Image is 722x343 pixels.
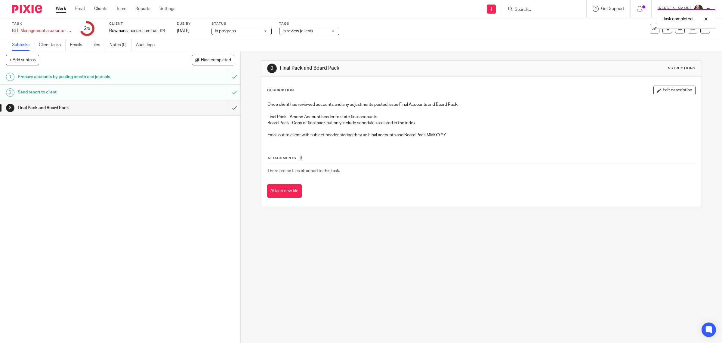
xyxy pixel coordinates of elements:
[6,88,14,97] div: 2
[267,132,696,138] p: Email out to client with subject header stating they ae Final accounts and Board Pack MM/YYYY
[192,55,234,65] button: Hide completed
[12,28,72,34] div: BLL Management accounts - Monthly (Due 10th working day)
[280,65,494,71] h1: Final Pack and Board Pack
[109,28,157,34] p: Bowmans Leisure Limited
[177,21,204,26] label: Due by
[282,29,313,33] span: In review (client)
[267,88,294,93] p: Description
[201,58,231,63] span: Hide completed
[6,104,14,112] div: 3
[110,39,131,51] a: Notes (0)
[56,6,66,12] a: Work
[109,21,169,26] label: Client
[6,55,39,65] button: + Add subtask
[267,156,296,160] span: Attachments
[12,5,42,13] img: Pixie
[267,169,340,173] span: There are no files attached to this task.
[135,6,150,12] a: Reports
[70,39,87,51] a: Emails
[116,6,126,12] a: Team
[177,29,190,33] span: [DATE]
[215,29,236,33] span: In progress
[663,16,693,22] p: Task completed.
[653,86,696,95] button: Edit description
[211,21,272,26] label: Status
[694,4,703,14] img: me.jpg
[267,184,302,198] button: Attach new file
[12,21,72,26] label: Task
[91,39,105,51] a: Files
[84,25,90,32] div: 2
[94,6,107,12] a: Clients
[18,88,154,97] h1: Send report to client
[267,64,277,73] div: 3
[39,39,66,51] a: Client tasks
[75,6,85,12] a: Email
[136,39,159,51] a: Audit logs
[279,21,339,26] label: Tags
[667,66,696,71] div: Instructions
[6,73,14,81] div: 1
[18,72,154,81] h1: Prepare accounts by posting month end journals
[159,6,175,12] a: Settings
[18,103,154,112] h1: Final Pack and Board Pack
[267,102,696,108] p: Once client has reviewed accounts and any adjustments posted issue Final Accounts and Board Pack.
[12,39,34,51] a: Subtasks
[87,27,90,30] small: /3
[267,114,696,120] p: Final Pack - Amend Account header to state final accounts
[267,120,696,126] p: Board Pack - Copy of final pack but only include schedules as listed in the index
